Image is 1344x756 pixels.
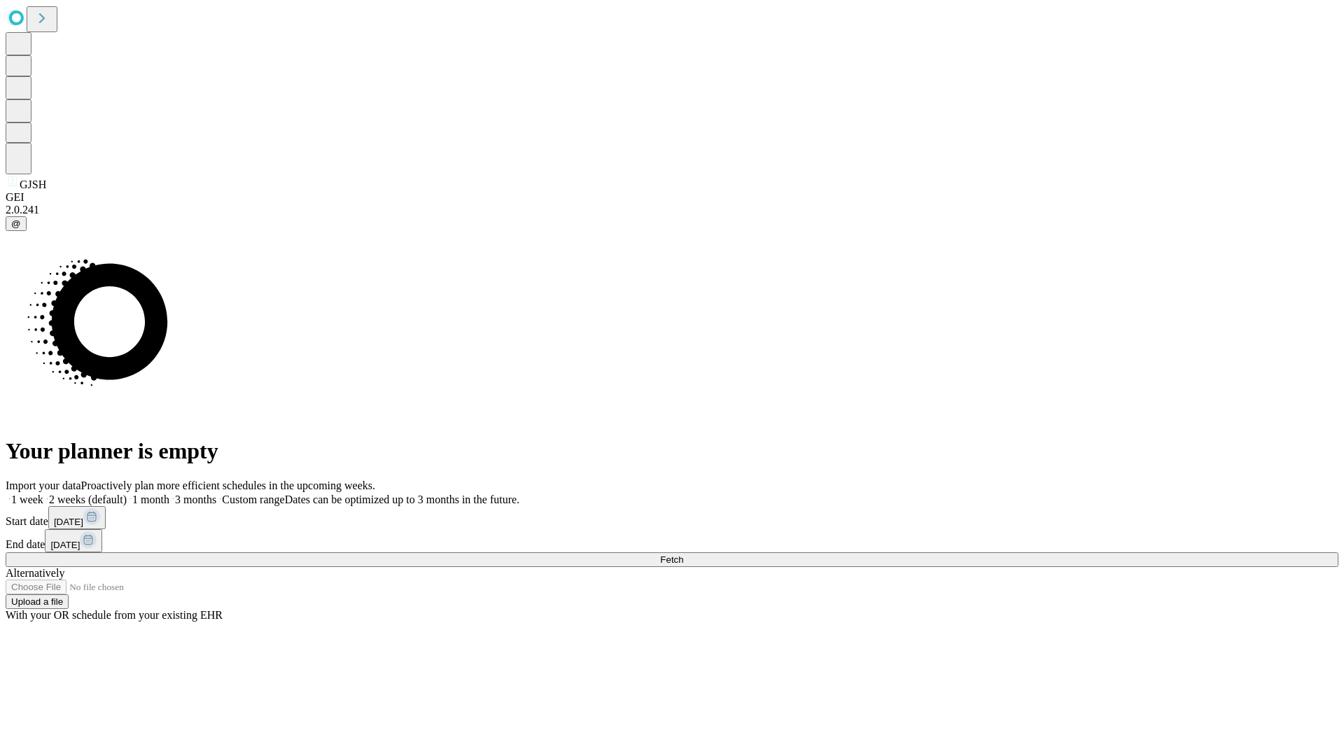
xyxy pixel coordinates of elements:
span: 3 months [175,493,216,505]
div: End date [6,529,1338,552]
div: GEI [6,191,1338,204]
span: With your OR schedule from your existing EHR [6,609,223,621]
span: [DATE] [50,540,80,550]
span: 1 week [11,493,43,505]
span: Custom range [222,493,284,505]
span: 1 month [132,493,169,505]
span: Alternatively [6,567,64,579]
h1: Your planner is empty [6,438,1338,464]
span: Fetch [660,554,683,565]
span: GJSH [20,178,46,190]
span: Proactively plan more efficient schedules in the upcoming weeks. [81,479,375,491]
span: Import your data [6,479,81,491]
button: @ [6,216,27,231]
button: Upload a file [6,594,69,609]
div: 2.0.241 [6,204,1338,216]
span: Dates can be optimized up to 3 months in the future. [285,493,519,505]
button: [DATE] [45,529,102,552]
div: Start date [6,506,1338,529]
span: 2 weeks (default) [49,493,127,505]
button: Fetch [6,552,1338,567]
span: [DATE] [54,517,83,527]
span: @ [11,218,21,229]
button: [DATE] [48,506,106,529]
